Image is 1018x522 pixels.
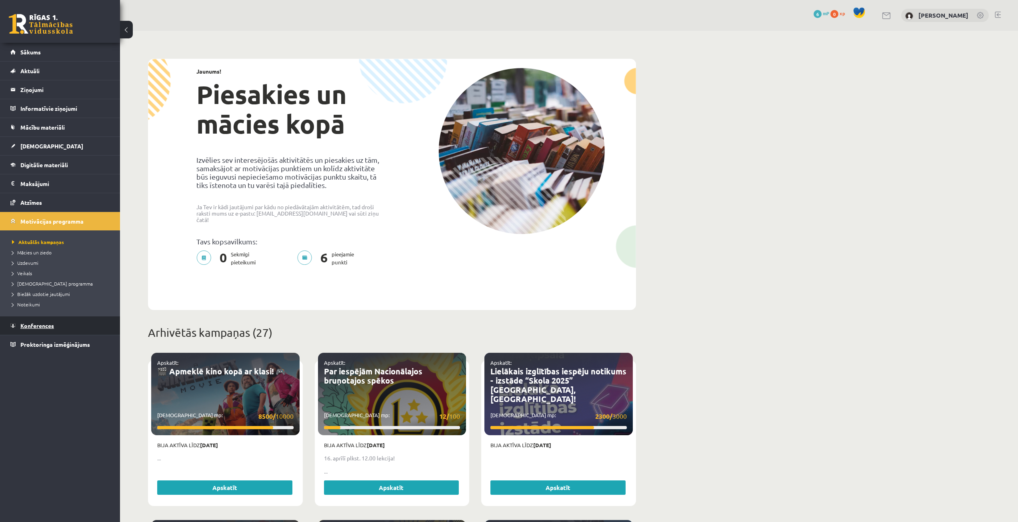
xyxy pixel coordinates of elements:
a: Informatīvie ziņojumi [10,99,110,118]
a: Atzīmes [10,193,110,212]
p: pieejamie punkti [297,250,359,266]
span: [DEMOGRAPHIC_DATA] [20,142,83,150]
span: mP [823,10,829,16]
span: 10000 [258,411,294,421]
p: ... [157,454,294,462]
a: Proktoringa izmēģinājums [10,335,110,354]
strong: 12/ [439,412,449,420]
p: ... [324,467,460,476]
a: Digitālie materiāli [10,156,110,174]
span: Noteikumi [12,301,40,308]
strong: [DATE] [367,442,385,448]
legend: Informatīvie ziņojumi [20,99,110,118]
p: Tavs kopsavilkums: [196,237,386,246]
a: Ziņojumi [10,80,110,99]
span: Biežāk uzdotie jautājumi [12,291,70,297]
p: Sekmīgi pieteikumi [196,250,260,266]
a: Apskatīt [324,480,459,495]
h1: Piesakies un mācies kopā [196,80,386,139]
span: Proktoringa izmēģinājums [20,341,90,348]
span: Sākums [20,48,41,56]
p: [DEMOGRAPHIC_DATA] mp: [324,411,460,421]
span: 0 [216,250,231,266]
p: Izvēlies sev interesējošās aktivitātēs un piesakies uz tām, samaksājot ar motivācijas punktiem un... [196,156,386,189]
strong: [DATE] [200,442,218,448]
span: [DEMOGRAPHIC_DATA] programma [12,280,93,287]
span: 0 [830,10,838,18]
a: Noteikumi [12,301,112,308]
span: 3000 [595,411,627,421]
a: Rīgas 1. Tālmācības vidusskola [9,14,73,34]
span: Uzdevumi [12,260,38,266]
p: [DEMOGRAPHIC_DATA] mp: [490,411,627,421]
a: Apskatīt: [490,359,512,366]
p: [DEMOGRAPHIC_DATA] mp: [157,411,294,421]
img: Pāvels Grišāns [905,12,913,20]
span: Mācies un ziedo [12,249,52,256]
a: 🎬 Apmeklē kino kopā ar klasi! 🎮 [157,366,286,376]
legend: Maksājumi [20,174,110,193]
span: Motivācijas programma [20,218,84,225]
span: 6 [814,10,822,18]
a: Apskatīt [157,480,292,495]
a: 0 xp [830,10,849,16]
p: Ja Tev ir kādi jautājumi par kādu no piedāvātajām aktivitātēm, tad droši raksti mums uz e-pastu: ... [196,204,386,223]
p: Bija aktīva līdz [324,441,460,449]
a: Mācību materiāli [10,118,110,136]
a: Aktuālās kampaņas [12,238,112,246]
span: 6 [316,250,332,266]
legend: Ziņojumi [20,80,110,99]
a: Motivācijas programma [10,212,110,230]
a: [PERSON_NAME] [918,11,968,19]
a: 6 mP [814,10,829,16]
a: Aktuāli [10,62,110,80]
a: Apskatīt: [324,359,345,366]
strong: 16. aprīlī plkst. 12.00 lekcija! [324,454,395,462]
span: Atzīmes [20,199,42,206]
strong: Jaunums! [196,68,221,75]
span: Digitālie materiāli [20,161,68,168]
a: [DEMOGRAPHIC_DATA] [10,137,110,155]
img: campaign-image-1c4f3b39ab1f89d1fca25a8facaab35ebc8e40cf20aedba61fd73fb4233361ac.png [438,68,605,234]
span: Konferences [20,322,54,329]
a: Mācies un ziedo [12,249,112,256]
a: [DEMOGRAPHIC_DATA] programma [12,280,112,287]
span: Aktuālās kampaņas [12,239,64,245]
strong: [DATE] [533,442,551,448]
a: Apskatīt: [157,359,178,366]
strong: 8500/ [258,412,276,420]
a: Par iespējām Nacionālajos bruņotajos spēkos [324,366,422,386]
a: Lielākais izglītības iespēju notikums - izstāde “Skola 2025” [GEOGRAPHIC_DATA], [GEOGRAPHIC_DATA]! [490,366,626,404]
a: Veikals [12,270,112,277]
a: Biežāk uzdotie jautājumi [12,290,112,298]
a: Maksājumi [10,174,110,193]
span: Aktuāli [20,67,40,74]
span: Mācību materiāli [20,124,65,131]
a: Apskatīt [490,480,626,495]
span: xp [840,10,845,16]
a: Konferences [10,316,110,335]
p: Arhivētās kampaņas (27) [148,324,636,341]
span: Veikals [12,270,32,276]
strong: 2300/ [595,412,612,420]
a: Sākums [10,43,110,61]
a: Uzdevumi [12,259,112,266]
span: 100 [439,411,460,421]
p: Bija aktīva līdz [490,441,627,449]
p: Bija aktīva līdz [157,441,294,449]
